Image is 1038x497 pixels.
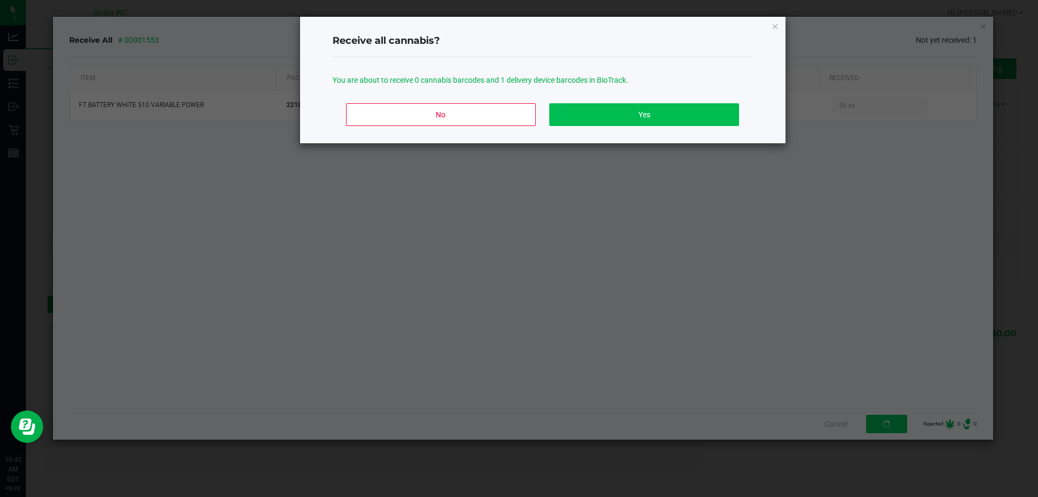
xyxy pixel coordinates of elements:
[771,19,779,32] button: Close
[11,410,43,443] iframe: Resource center
[346,103,535,126] button: No
[332,34,753,48] h4: Receive all cannabis?
[332,75,753,86] p: You are about to receive 0 cannabis barcodes and 1 delivery device barcodes in BioTrack.
[549,103,738,126] button: Yes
